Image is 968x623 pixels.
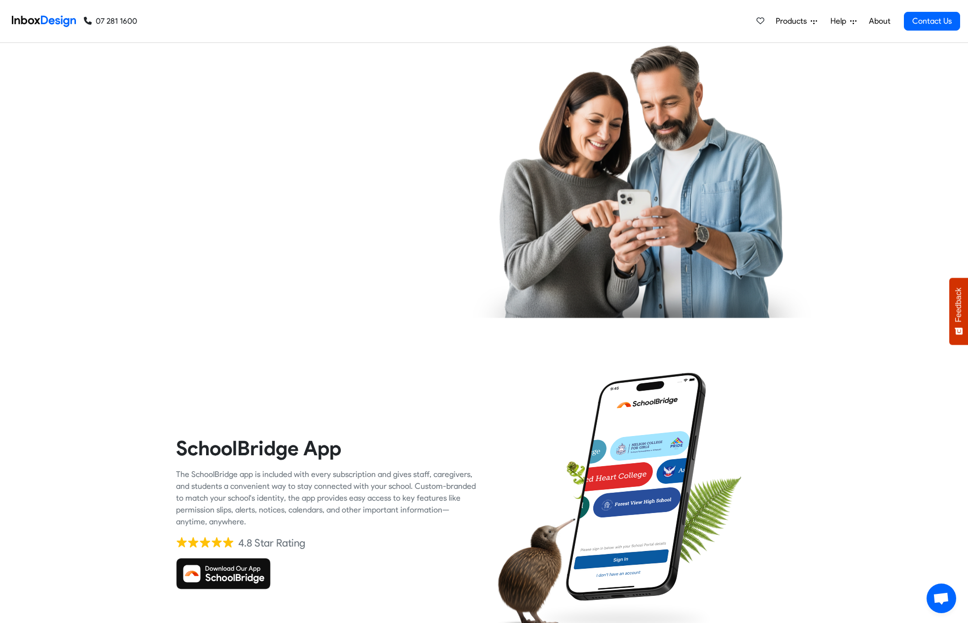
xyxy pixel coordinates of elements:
[954,288,963,322] span: Feedback
[555,371,717,602] img: phone.png
[772,11,821,31] a: Products
[949,278,968,345] button: Feedback - Show survey
[776,15,811,27] span: Products
[84,15,137,27] a: 07 281 1600
[927,584,956,613] div: Open chat
[830,15,850,27] span: Help
[176,436,477,461] heading: SchoolBridge App
[176,558,271,589] img: Download SchoolBridge App
[176,469,477,528] div: The SchoolBridge app is included with every subscription and gives staff, caregivers, and student...
[904,12,960,31] a: Contact Us
[472,44,811,318] img: parents_using_phone.png
[866,11,893,31] a: About
[238,536,305,550] div: 4.8 Star Rating
[826,11,860,31] a: Help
